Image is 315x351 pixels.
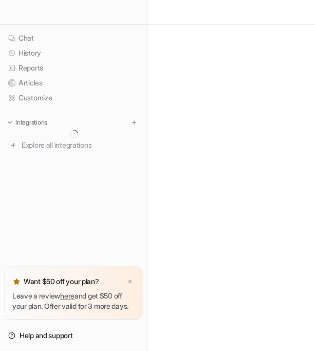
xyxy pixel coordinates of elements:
img: x [127,278,133,285]
a: Explore all integrations [4,138,143,152]
a: Reports [4,61,143,75]
a: Customize [4,91,143,105]
p: Want $50 off your plan? [24,276,99,287]
img: star [12,277,21,286]
span: Explore all integrations [22,137,139,153]
p: Integrations [15,118,47,127]
img: menu_add.svg [131,119,138,126]
a: Articles [4,76,143,90]
a: Chat [4,31,143,45]
a: History [4,46,143,60]
img: explore all integrations [8,140,18,150]
a: Help and support [4,328,143,343]
a: here [60,291,75,300]
img: expand menu [6,119,13,126]
p: Leave a review and get $50 off your plan. Offer valid for 3 more days. [12,291,135,311]
button: Integrations [4,117,50,128]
